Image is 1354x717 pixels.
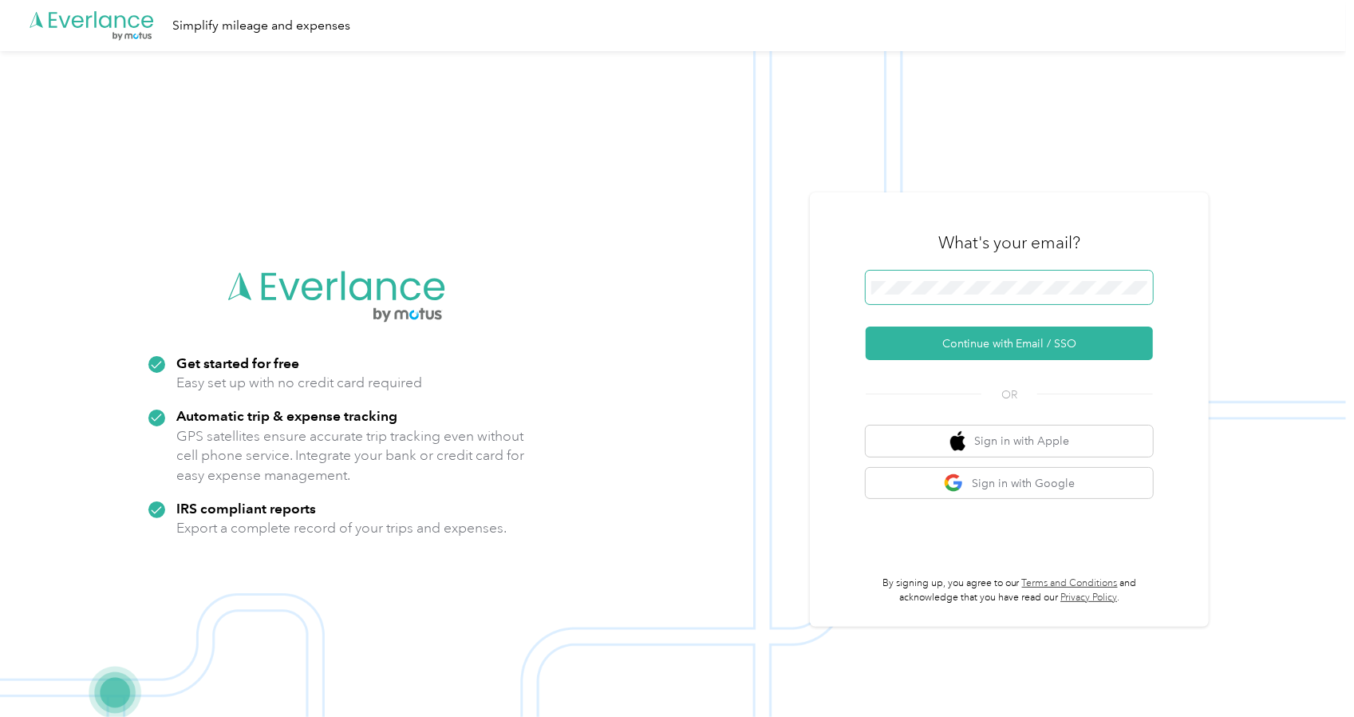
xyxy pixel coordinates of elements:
[866,426,1153,457] button: apple logoSign in with Apple
[981,386,1037,403] span: OR
[1022,577,1118,589] a: Terms and Conditions
[938,232,1080,254] h3: What's your email?
[944,473,964,493] img: google logo
[950,431,966,451] img: apple logo
[176,426,525,485] p: GPS satellites ensure accurate trip tracking even without cell phone service. Integrate your bank...
[176,518,507,538] p: Export a complete record of your trips and expenses.
[176,407,397,424] strong: Automatic trip & expense tracking
[172,16,350,36] div: Simplify mileage and expenses
[866,576,1153,604] p: By signing up, you agree to our and acknowledge that you have read our .
[1060,592,1117,604] a: Privacy Policy
[866,468,1153,499] button: google logoSign in with Google
[866,327,1153,360] button: Continue with Email / SSO
[176,500,316,517] strong: IRS compliant reports
[176,355,299,371] strong: Get started for free
[176,373,422,393] p: Easy set up with no credit card required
